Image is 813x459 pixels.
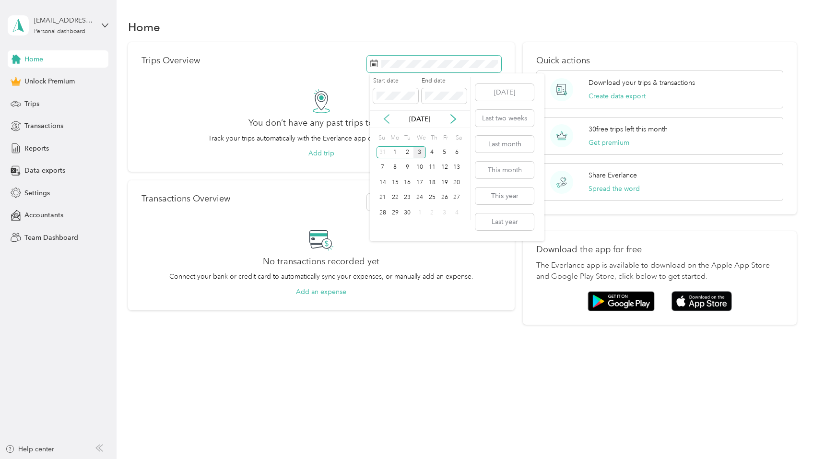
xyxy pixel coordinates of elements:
[450,192,463,204] div: 27
[536,56,783,66] p: Quick actions
[454,131,463,145] div: Sa
[450,177,463,188] div: 20
[377,162,389,174] div: 7
[401,162,414,174] div: 9
[426,207,438,219] div: 2
[475,213,534,230] button: Last year
[24,76,75,86] span: Unlock Premium
[475,110,534,127] button: Last two weeks
[759,405,813,459] iframe: Everlance-gr Chat Button Frame
[672,291,732,312] img: App store
[536,245,783,255] p: Download the app for free
[401,207,414,219] div: 30
[308,148,334,158] button: Add trip
[24,165,65,176] span: Data exports
[5,444,54,454] button: Help center
[450,146,463,158] div: 6
[389,207,401,219] div: 29
[389,131,400,145] div: Mo
[438,177,451,188] div: 19
[34,15,94,25] div: [EMAIL_ADDRESS][DOMAIN_NAME]
[377,177,389,188] div: 14
[389,192,401,204] div: 22
[438,162,451,174] div: 12
[413,207,426,219] div: 1
[429,131,438,145] div: Th
[377,131,386,145] div: Su
[450,207,463,219] div: 4
[426,162,438,174] div: 11
[402,131,412,145] div: Tu
[401,177,414,188] div: 16
[589,170,637,180] p: Share Everlance
[128,22,160,32] h1: Home
[450,162,463,174] div: 13
[438,207,451,219] div: 3
[373,77,418,85] label: Start date
[426,192,438,204] div: 25
[24,188,50,198] span: Settings
[389,177,401,188] div: 15
[589,91,646,101] button: Create data export
[24,210,63,220] span: Accountants
[475,136,534,153] button: Last month
[413,192,426,204] div: 24
[426,146,438,158] div: 4
[589,124,668,134] p: 30 free trips left this month
[263,257,379,267] h2: No transactions recorded yet
[296,287,346,297] button: Add an expense
[141,56,200,66] p: Trips Overview
[377,146,389,158] div: 31
[422,77,467,85] label: End date
[141,194,230,204] p: Transactions Overview
[475,188,534,204] button: This year
[169,271,473,282] p: Connect your bank or credit card to automatically sync your expenses, or manually add an expense.
[377,192,389,204] div: 21
[438,146,451,158] div: 5
[475,162,534,178] button: This month
[401,192,414,204] div: 23
[208,133,434,143] p: Track your trips automatically with the Everlance app or manually add a trip
[377,207,389,219] div: 28
[413,177,426,188] div: 17
[248,118,394,128] h2: You don’t have any past trips to view
[34,29,85,35] div: Personal dashboard
[24,143,49,153] span: Reports
[24,54,43,64] span: Home
[441,131,450,145] div: Fr
[588,291,655,311] img: Google play
[24,121,63,131] span: Transactions
[589,138,629,148] button: Get premium
[389,146,401,158] div: 1
[475,84,534,101] button: [DATE]
[536,260,783,283] p: The Everlance app is available to download on the Apple App Store and Google Play Store, click be...
[438,192,451,204] div: 26
[389,162,401,174] div: 8
[413,146,426,158] div: 3
[401,146,414,158] div: 2
[589,184,640,194] button: Spread the word
[24,99,39,109] span: Trips
[400,114,440,124] p: [DATE]
[413,162,426,174] div: 10
[24,233,78,243] span: Team Dashboard
[415,131,426,145] div: We
[426,177,438,188] div: 18
[589,78,695,88] p: Download your trips & transactions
